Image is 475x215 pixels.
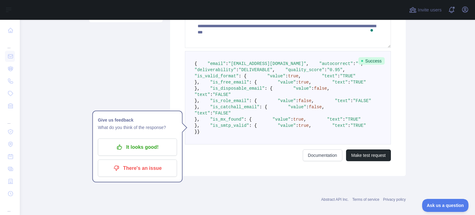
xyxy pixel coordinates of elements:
[195,98,200,103] span: },
[278,123,296,128] span: "value"
[5,37,15,49] div: ...
[296,98,298,103] span: :
[285,74,288,79] span: :
[195,61,197,66] span: {
[102,142,172,153] p: It looks good!
[210,92,212,97] span: :
[195,129,197,134] span: }
[345,117,361,122] span: "TRUE"
[210,123,249,128] span: "is_smtp_valid"
[293,117,304,122] span: true
[335,98,350,103] span: "text"
[418,6,442,14] span: Invite users
[185,10,391,48] textarea: To enrich screen reader interactions, please activate Accessibility in Grammarly extension settings
[236,67,238,72] span: :
[197,129,199,134] span: }
[321,197,349,202] a: Abstract API Inc.
[361,61,363,66] span: ,
[291,117,293,122] span: :
[210,86,264,91] span: "is_disposable_email"
[272,117,291,122] span: "value"
[306,105,309,110] span: :
[296,123,298,128] span: :
[332,123,348,128] span: "text"
[272,67,275,72] span: ,
[298,98,311,103] span: false
[249,80,257,85] span: : {
[350,80,366,85] span: "TRUE"
[350,98,353,103] span: :
[195,123,200,128] span: },
[98,116,177,124] h1: Give us feedback
[278,80,296,85] span: "value"
[210,105,259,110] span: "is_catchall_email"
[195,74,239,79] span: "is_valid_format"
[98,139,177,156] button: It looks good!
[285,67,324,72] span: "quality_score"
[98,160,177,177] button: There's an issue
[249,98,257,103] span: : {
[353,98,371,103] span: "FALSE"
[358,57,385,65] span: Success
[265,86,272,91] span: : {
[327,86,330,91] span: ,
[267,74,285,79] span: "value"
[311,98,314,103] span: ,
[210,117,244,122] span: "is_mx_found"
[5,200,15,213] div: ...
[298,80,309,85] span: true
[213,111,231,116] span: "FALSE"
[408,5,443,15] button: Invite users
[356,61,361,66] span: ""
[195,86,200,91] span: },
[311,86,314,91] span: :
[348,80,350,85] span: :
[383,197,406,202] a: Privacy policy
[239,67,272,72] span: "DELIVERABLE"
[327,117,343,122] span: "text"
[298,123,309,128] span: true
[346,149,391,161] button: Make test request
[309,80,311,85] span: ,
[98,124,177,131] p: What do you think of the response?
[324,67,327,72] span: :
[210,98,249,103] span: "is_role_email"
[319,61,353,66] span: "autocorrect"
[352,197,379,202] a: Terms of service
[348,123,350,128] span: :
[309,123,311,128] span: ,
[195,105,200,110] span: },
[314,86,327,91] span: false
[195,92,210,97] span: "text"
[343,117,345,122] span: :
[337,74,340,79] span: :
[244,117,252,122] span: : {
[195,80,200,85] span: },
[5,113,15,125] div: ...
[195,117,200,122] span: },
[195,111,210,116] span: "text"
[213,92,231,97] span: "FALSE"
[309,105,322,110] span: false
[208,61,226,66] span: "email"
[102,163,172,174] p: There's an issue
[210,80,249,85] span: "is_free_email"
[332,80,348,85] span: "text"
[298,74,301,79] span: ,
[288,105,306,110] span: "value"
[340,74,356,79] span: "TRUE"
[322,74,337,79] span: "text"
[239,74,246,79] span: : {
[228,61,306,66] span: "[EMAIL_ADDRESS][DOMAIN_NAME]"
[350,123,366,128] span: "TRUE"
[303,149,342,161] a: Documentation
[278,98,296,103] span: "value"
[249,123,257,128] span: : {
[353,61,356,66] span: :
[422,199,469,212] iframe: Toggle Customer Support
[327,67,343,72] span: "0.95"
[293,86,311,91] span: "value"
[322,105,324,110] span: ,
[296,80,298,85] span: :
[306,61,309,66] span: ,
